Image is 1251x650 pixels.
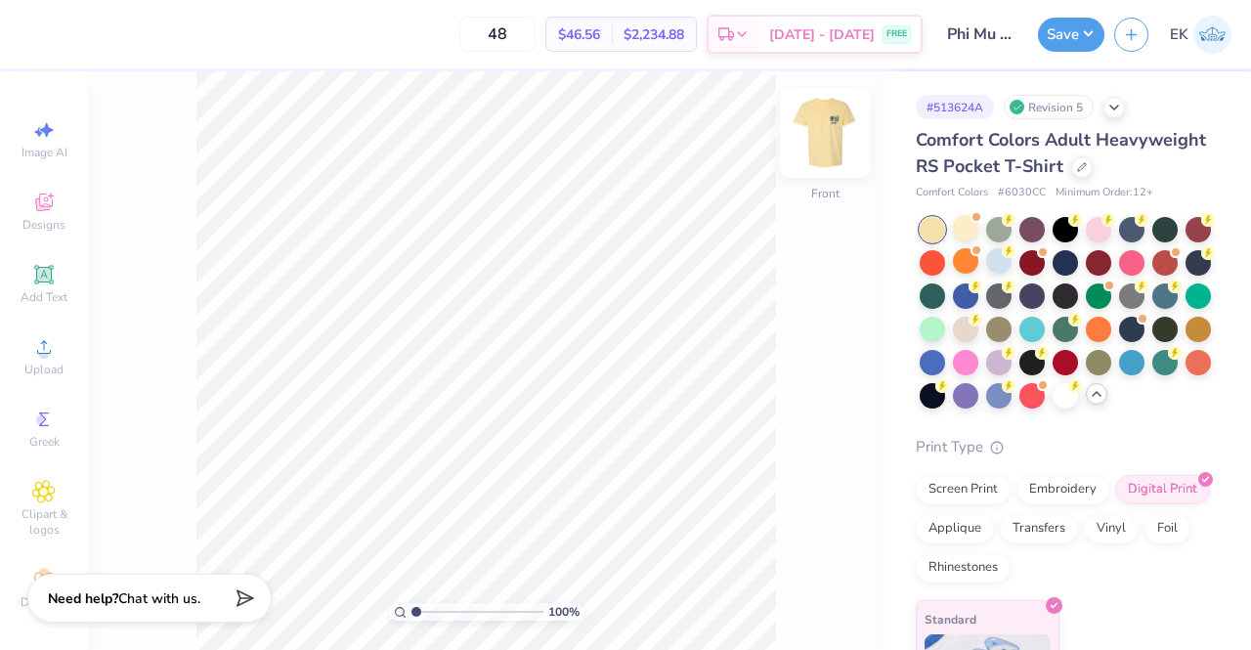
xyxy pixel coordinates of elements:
[1056,185,1153,201] span: Minimum Order: 12 +
[1038,18,1104,52] button: Save
[1170,16,1231,54] a: EK
[811,185,840,202] div: Front
[1170,23,1188,46] span: EK
[786,94,864,172] img: Front
[1193,16,1231,54] img: Emma Kelley
[21,289,67,305] span: Add Text
[886,27,907,41] span: FREE
[916,475,1011,504] div: Screen Print
[916,436,1212,458] div: Print Type
[624,24,684,45] span: $2,234.88
[1016,475,1109,504] div: Embroidery
[916,95,994,119] div: # 513624A
[118,589,200,608] span: Chat with us.
[548,603,580,621] span: 100 %
[916,128,1206,178] span: Comfort Colors Adult Heavyweight RS Pocket T-Shirt
[998,185,1046,201] span: # 6030CC
[916,553,1011,583] div: Rhinestones
[916,514,994,543] div: Applique
[769,24,875,45] span: [DATE] - [DATE]
[29,434,60,450] span: Greek
[21,594,67,610] span: Decorate
[916,185,988,201] span: Comfort Colors
[932,15,1028,54] input: Untitled Design
[1115,475,1210,504] div: Digital Print
[48,589,118,608] strong: Need help?
[925,609,976,629] span: Standard
[1000,514,1078,543] div: Transfers
[24,362,64,377] span: Upload
[22,145,67,160] span: Image AI
[10,506,78,538] span: Clipart & logos
[1004,95,1094,119] div: Revision 5
[1144,514,1190,543] div: Foil
[1084,514,1139,543] div: Vinyl
[459,17,536,52] input: – –
[22,217,65,233] span: Designs
[558,24,600,45] span: $46.56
